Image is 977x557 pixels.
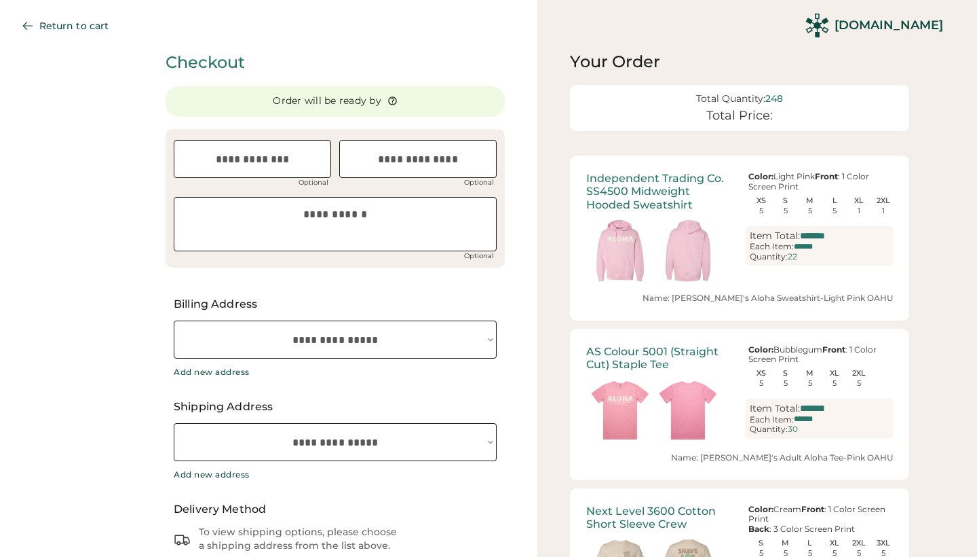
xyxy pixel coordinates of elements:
div: 22 [788,252,797,262]
div: 1 [882,207,885,215]
div: 2XL [847,370,872,377]
div: Independent Trading Co. SS4500 Midweight Hooded Sweatshirt [586,172,733,211]
div: 5 [808,207,812,215]
strong: Front [822,344,845,355]
div: Light Pink : 1 Color Screen Print [746,172,893,192]
div: Order will be ready by [273,94,381,108]
div: Optional [296,179,331,186]
button: Return to cart [11,12,125,39]
div: 5 [759,550,763,557]
strong: Front [801,504,824,514]
div: S [748,539,773,547]
div: 2XL [871,197,896,204]
div: 5 [784,207,788,215]
div: 5 [857,550,861,557]
div: 5 [759,207,763,215]
img: generate-image [586,376,654,444]
div: 5 [857,380,861,387]
div: Quantity: [750,252,788,262]
img: Rendered Logo - Screens [805,14,829,37]
div: Total Price: [706,109,773,124]
div: Next Level 3600 Cotton Short Sleeve Crew [586,505,733,531]
div: Add new address [174,367,250,378]
strong: Front [815,171,838,181]
div: Name: [PERSON_NAME]'s Aloha Sweatshirt-Light Pink OAHU [586,293,893,304]
div: XL [847,197,872,204]
div: 248 [765,93,783,105]
div: Optional [461,179,497,186]
div: 1 [858,207,860,215]
div: 3XL [871,539,896,547]
div: Quantity: [750,425,788,434]
div: [DOMAIN_NAME] [835,17,943,34]
div: AS Colour 5001 (Straight Cut) Staple Tee [586,345,733,371]
strong: Color: [748,504,773,514]
div: Bubblegum : 1 Color Screen Print [746,345,893,365]
div: 5 [784,380,788,387]
div: Each Item: [750,242,794,251]
div: 5 [808,380,812,387]
div: L [822,197,847,204]
div: XL [822,539,847,547]
div: Billing Address [174,296,497,312]
div: Optional [461,253,497,259]
div: M [797,370,822,377]
div: XL [822,370,847,377]
div: XS [748,197,773,204]
div: 5 [881,550,885,557]
div: Each Item: [750,415,794,425]
div: 30 [788,425,798,434]
div: M [797,197,822,204]
div: Item Total: [750,230,800,242]
div: 5 [808,550,812,557]
div: Item Total: [750,403,800,414]
img: generate-image [654,376,722,444]
div: 5 [832,207,837,215]
img: generate-image [654,217,722,285]
strong: Back [748,524,769,534]
div: Delivery Method [174,501,497,518]
div: S [773,197,798,204]
div: M [773,539,798,547]
div: Add new address [174,469,250,480]
div: 5 [784,550,788,557]
strong: Color: [748,171,773,181]
div: L [797,539,822,547]
div: Checkout [166,51,505,74]
div: 5 [759,380,763,387]
div: Shipping Address [174,399,497,415]
div: To view shipping options, please choose a shipping address from the list above. [199,526,400,552]
div: XS [748,370,773,377]
div: Cream : 1 Color Screen Print : 3 Color Screen Print [746,505,893,534]
div: 5 [832,550,837,557]
div: Your Order [570,51,909,73]
div: 2XL [847,539,872,547]
strong: Color: [748,344,773,355]
img: generate-image [586,217,654,285]
div: 5 [832,380,837,387]
div: Name: [PERSON_NAME]'s Adult Aloha Tee-Pink OAHU [586,452,893,464]
div: S [773,370,798,377]
div: Total Quantity: [696,93,765,105]
img: truck.svg [174,531,191,548]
